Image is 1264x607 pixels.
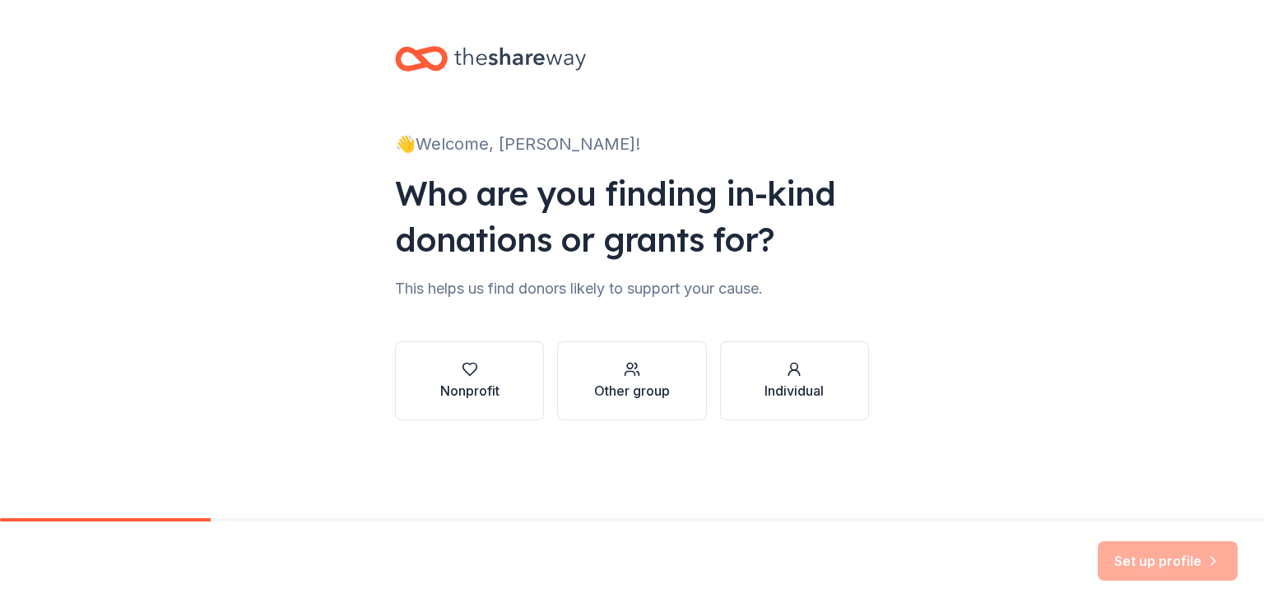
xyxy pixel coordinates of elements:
div: Nonprofit [440,381,500,401]
div: Other group [594,381,670,401]
div: This helps us find donors likely to support your cause. [395,276,869,302]
div: 👋 Welcome, [PERSON_NAME]! [395,131,869,157]
button: Nonprofit [395,341,544,420]
div: Individual [764,381,824,401]
button: Other group [557,341,706,420]
div: Who are you finding in-kind donations or grants for? [395,170,869,262]
button: Individual [720,341,869,420]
